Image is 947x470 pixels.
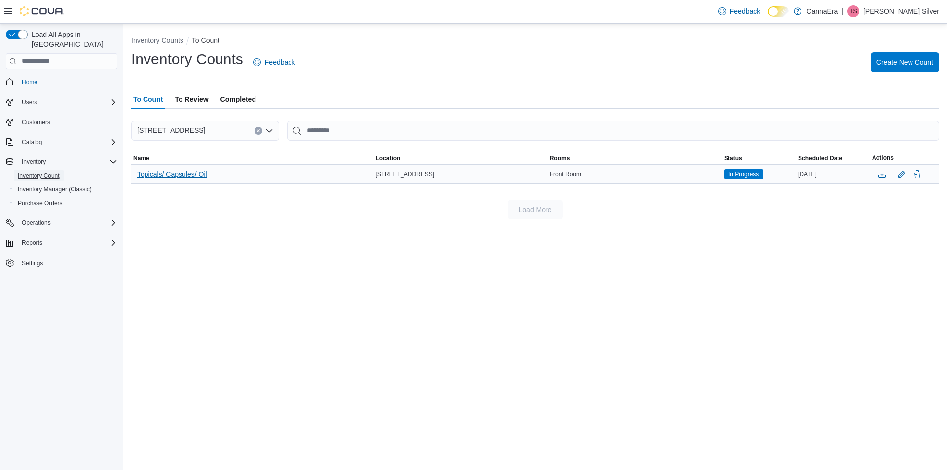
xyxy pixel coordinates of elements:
[22,98,37,106] span: Users
[137,124,205,136] span: [STREET_ADDRESS]
[871,52,939,72] button: Create New Count
[220,89,256,109] span: Completed
[137,169,207,179] span: Topicals/ Capsules/ Oil
[175,89,208,109] span: To Review
[722,152,796,164] button: Status
[18,116,117,128] span: Customers
[131,36,939,47] nav: An example of EuiBreadcrumbs
[373,152,547,164] button: Location
[249,52,299,72] a: Feedback
[265,57,295,67] span: Feedback
[548,152,722,164] button: Rooms
[20,6,64,16] img: Cova
[375,154,400,162] span: Location
[133,167,211,181] button: Topicals/ Capsules/ Oil
[22,158,46,166] span: Inventory
[265,127,273,135] button: Open list of options
[728,170,759,179] span: In Progress
[724,154,742,162] span: Status
[14,183,117,195] span: Inventory Manager (Classic)
[131,36,183,44] button: Inventory Counts
[28,30,117,49] span: Load All Apps in [GEOGRAPHIC_DATA]
[131,152,373,164] button: Name
[10,196,121,210] button: Purchase Orders
[796,168,870,180] div: [DATE]
[798,154,842,162] span: Scheduled Date
[2,255,121,270] button: Settings
[192,36,219,44] button: To Count
[550,154,570,162] span: Rooms
[133,89,163,109] span: To Count
[14,183,96,195] a: Inventory Manager (Classic)
[133,154,149,162] span: Name
[18,199,63,207] span: Purchase Orders
[519,205,552,215] span: Load More
[22,118,50,126] span: Customers
[18,156,117,168] span: Inventory
[896,167,908,181] button: Edit count details
[22,239,42,247] span: Reports
[18,256,117,269] span: Settings
[22,138,42,146] span: Catalog
[2,135,121,149] button: Catalog
[911,168,923,180] button: Delete
[2,216,121,230] button: Operations
[18,237,46,249] button: Reports
[18,96,117,108] span: Users
[18,156,50,168] button: Inventory
[10,182,121,196] button: Inventory Manager (Classic)
[18,257,47,269] a: Settings
[714,1,764,21] a: Feedback
[18,96,41,108] button: Users
[10,169,121,182] button: Inventory Count
[2,236,121,250] button: Reports
[18,116,54,128] a: Customers
[796,152,870,164] button: Scheduled Date
[22,259,43,267] span: Settings
[2,95,121,109] button: Users
[255,127,262,135] button: Clear input
[18,237,117,249] span: Reports
[2,75,121,89] button: Home
[6,71,117,296] nav: Complex example
[508,200,563,219] button: Load More
[18,172,60,180] span: Inventory Count
[18,136,46,148] button: Catalog
[876,57,933,67] span: Create New Count
[2,115,121,129] button: Customers
[2,155,121,169] button: Inventory
[14,170,117,181] span: Inventory Count
[131,49,243,69] h1: Inventory Counts
[18,217,55,229] button: Operations
[18,217,117,229] span: Operations
[18,136,117,148] span: Catalog
[14,170,64,181] a: Inventory Count
[841,5,843,17] p: |
[806,5,838,17] p: CannaEra
[18,185,92,193] span: Inventory Manager (Classic)
[287,121,939,141] input: This is a search bar. After typing your query, hit enter to filter the results lower in the page.
[14,197,117,209] span: Purchase Orders
[18,76,117,88] span: Home
[768,6,789,17] input: Dark Mode
[22,78,37,86] span: Home
[847,5,859,17] div: Tammi Silver
[22,219,51,227] span: Operations
[18,76,41,88] a: Home
[849,5,857,17] span: TS
[730,6,760,16] span: Feedback
[14,197,67,209] a: Purchase Orders
[375,170,434,178] span: [STREET_ADDRESS]
[548,168,722,180] div: Front Room
[872,154,894,162] span: Actions
[863,5,939,17] p: [PERSON_NAME] Silver
[724,169,763,179] span: In Progress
